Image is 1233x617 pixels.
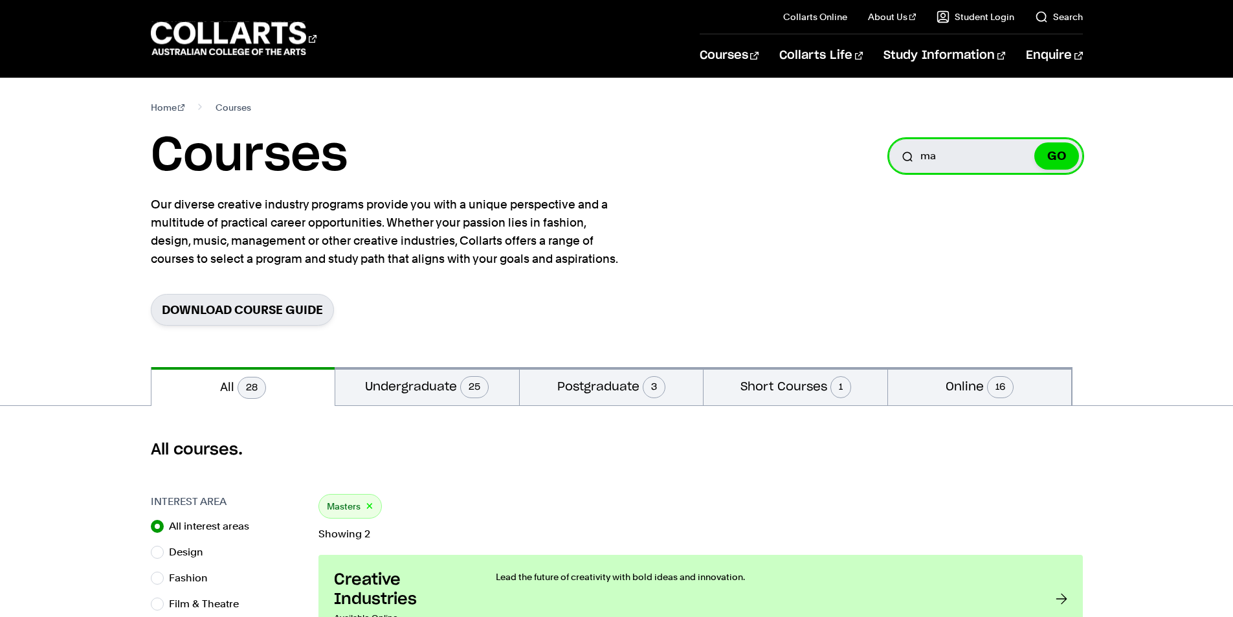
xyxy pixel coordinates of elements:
label: All interest areas [169,517,260,535]
h1: Courses [151,127,348,185]
span: 28 [238,377,266,399]
span: Courses [216,98,251,117]
div: Masters [318,494,382,519]
h3: Interest Area [151,494,305,510]
a: Collarts Online [783,10,847,23]
a: Enquire [1026,34,1082,77]
a: Home [151,98,185,117]
label: Fashion [169,569,218,587]
button: Online16 [888,367,1072,405]
span: 3 [643,376,665,398]
a: Search [1035,10,1083,23]
span: 1 [830,376,851,398]
button: Postgraduate3 [520,367,704,405]
a: Courses [700,34,759,77]
button: × [366,499,373,514]
input: Search for a course [889,139,1083,174]
a: Study Information [883,34,1005,77]
span: 25 [460,376,489,398]
span: 16 [987,376,1014,398]
h2: All courses. [151,440,1083,460]
p: Lead the future of creativity with bold ideas and innovation. [496,570,1030,583]
a: Student Login [937,10,1014,23]
p: Showing 2 [318,529,1083,539]
button: Short Courses1 [704,367,887,405]
button: GO [1034,142,1079,170]
a: Collarts Life [779,34,863,77]
button: Undergraduate25 [335,367,519,405]
p: Our diverse creative industry programs provide you with a unique perspective and a multitude of p... [151,196,623,268]
label: Film & Theatre [169,595,249,613]
div: Go to homepage [151,20,317,57]
a: About Us [868,10,916,23]
h3: Creative Industries [334,570,470,609]
label: Design [169,543,214,561]
a: Download Course Guide [151,294,334,326]
button: All28 [151,367,335,406]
